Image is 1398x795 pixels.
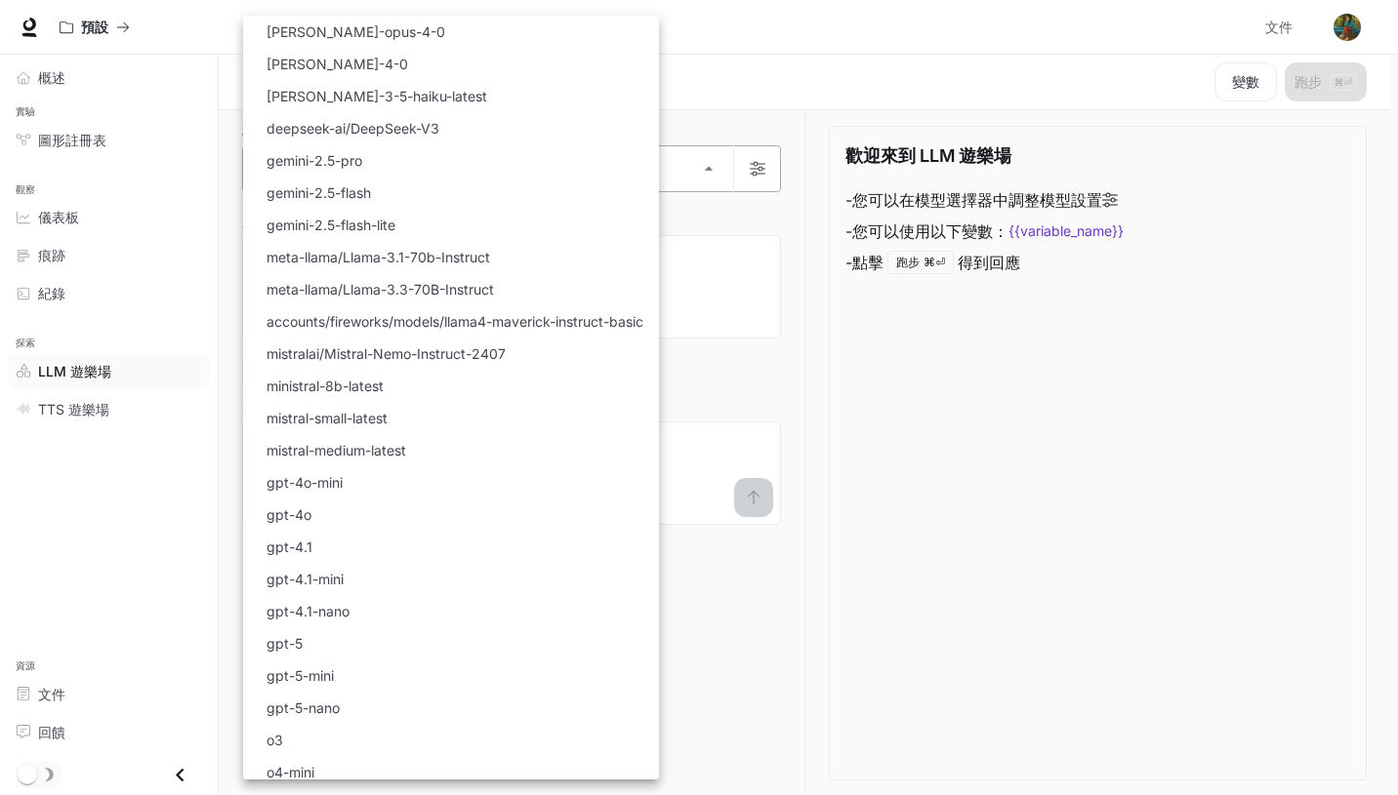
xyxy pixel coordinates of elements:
p: ministral-8b-latest [267,376,384,396]
p: o3 [267,730,283,750]
p: o4-mini [267,762,314,782]
p: accounts/fireworks/models/llama4-maverick-instruct-basic [267,311,643,332]
p: [PERSON_NAME]-4-0 [267,54,408,74]
p: gpt-4.1-nano [267,601,349,621]
p: gpt-4o [267,504,311,525]
p: gpt-4.1-mini [267,569,344,589]
p: gpt-4o-mini [267,472,343,493]
p: gpt-5 [267,633,303,654]
p: gemini-2.5-flash [267,182,371,203]
p: mistral-medium-latest [267,440,406,460]
p: mistralai/Mistral-Nemo-Instruct-2407 [267,343,506,364]
p: gpt-5-mini [267,665,334,686]
p: deepseek-ai/DeepSeek-V3 [267,118,439,139]
p: meta-llama/Llama-3.3-70B-Instruct [267,279,494,299]
p: gemini-2.5-flash-lite [267,215,395,235]
p: gpt-5-nano [267,697,340,718]
p: [PERSON_NAME]-3-5-haiku-latest [267,86,487,106]
p: [PERSON_NAME]-opus-4-0 [267,21,445,42]
p: meta-llama/Llama-3.1-70b-Instruct [267,247,490,267]
p: mistral-small-latest [267,408,388,428]
p: gemini-2.5-pro [267,150,362,171]
p: gpt-4.1 [267,537,312,557]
